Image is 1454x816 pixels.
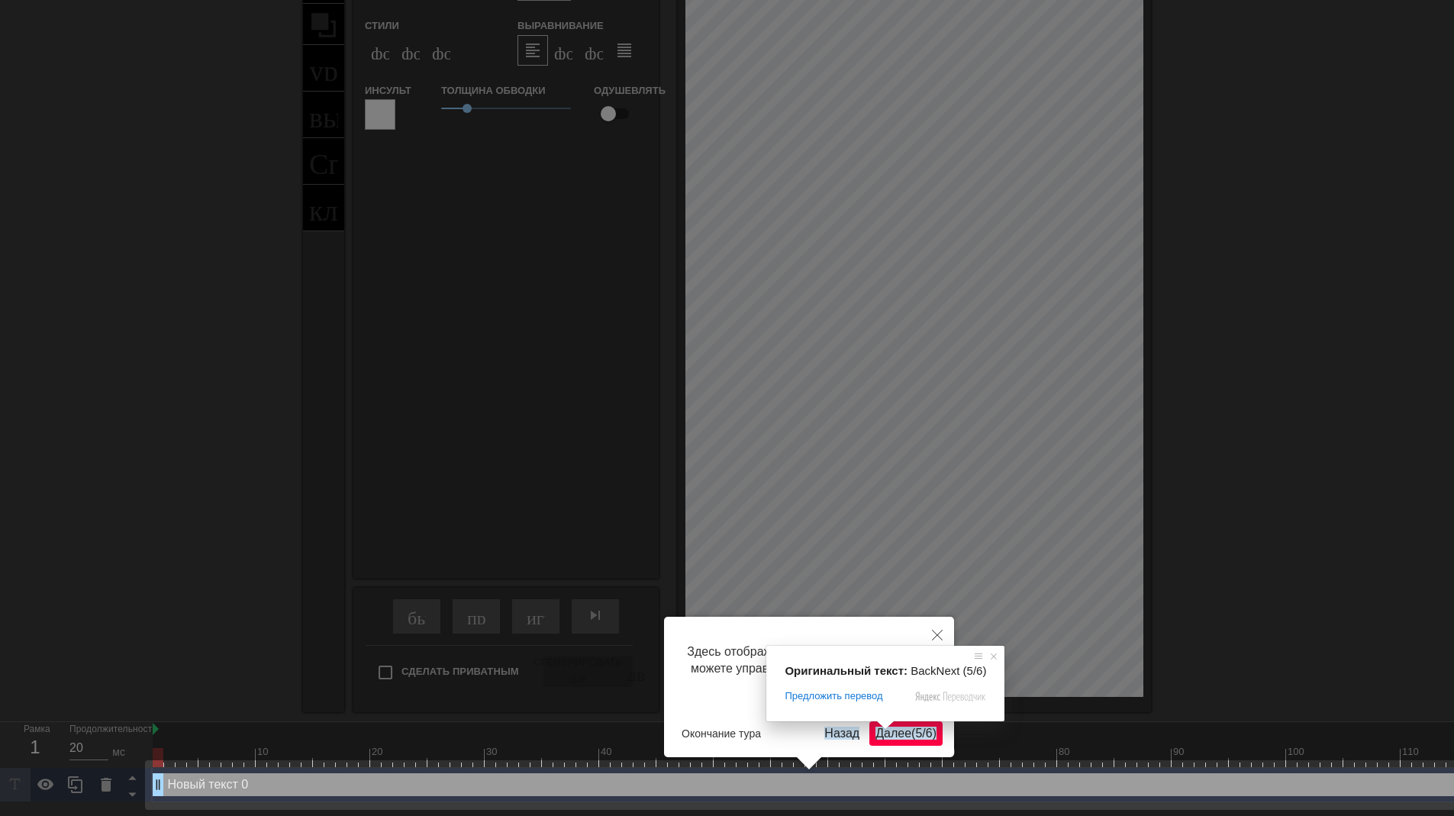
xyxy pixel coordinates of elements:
[691,645,931,692] ya-tr-span: Здесь вы можете управлять временем выполнения задач.
[785,689,882,703] span: Предложить перевод
[911,664,986,677] span: BackNext (5/6)
[675,722,767,745] button: Окончание тура
[824,727,859,740] ya-tr-span: Назад
[687,645,879,658] ya-tr-span: Здесь отображаются новые слои.
[911,727,915,740] ya-tr-span: (
[926,727,933,740] ya-tr-span: 6
[875,727,911,740] ya-tr-span: Далее
[785,664,908,677] span: Оригинальный текст:
[933,727,937,740] ya-tr-span: )
[915,727,922,740] ya-tr-span: 5
[920,617,954,652] button: Закрыть
[869,721,943,746] button: Далее
[922,727,925,740] ya-tr-span: /
[818,721,866,746] button: Назад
